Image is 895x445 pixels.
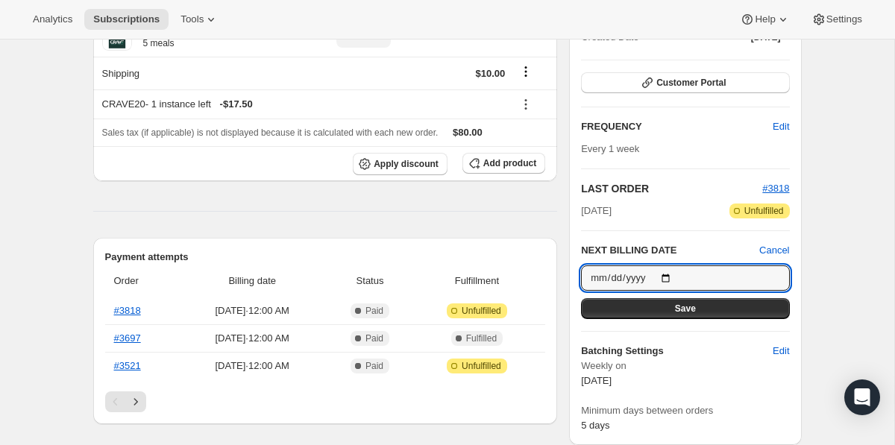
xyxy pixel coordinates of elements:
small: 5 meals [143,38,175,48]
span: Every 1 week [581,143,639,154]
span: - $17.50 [220,97,253,112]
span: Settings [826,13,862,25]
span: Sales tax (if applicable) is not displayed because it is calculated with each new order. [102,127,439,138]
button: Help [731,9,799,30]
span: Subscriptions [93,13,160,25]
span: Save [675,303,696,315]
span: Paid [365,360,383,372]
div: Open Intercom Messenger [844,379,880,415]
button: Add product [462,153,545,174]
span: Minimum days between orders [581,403,789,418]
th: Order [105,265,178,297]
button: Subscriptions [84,9,169,30]
span: $10.00 [476,68,506,79]
button: Shipping actions [514,63,538,80]
nav: Pagination [105,391,546,412]
button: Settings [803,9,871,30]
button: #3818 [762,181,789,196]
span: Edit [773,344,789,359]
span: Tools [180,13,204,25]
button: Edit [764,339,798,363]
button: Next [125,391,146,412]
h2: Payment attempts [105,250,546,265]
span: Paid [365,332,383,344]
h2: NEXT BILLING DATE [581,243,759,258]
button: Save [581,298,789,319]
button: Analytics [24,9,81,30]
span: 5 days [581,420,609,431]
span: [DATE] · 12:00 AM [182,303,323,318]
h2: LAST ORDER [581,181,762,196]
span: Unfulfilled [744,205,784,217]
button: Cancel [759,243,789,258]
span: Paid [365,305,383,317]
span: [DATE] · 12:00 AM [182,359,323,373]
button: Tools [172,9,227,30]
button: Customer Portal [581,72,789,93]
h2: FREQUENCY [581,119,773,134]
span: Billing date [182,274,323,288]
a: #3818 [762,183,789,194]
span: Unfulfilled [462,360,501,372]
span: Fulfillment [418,274,537,288]
span: Fulfilled [466,332,497,344]
span: $80.00 [453,127,483,138]
span: [DATE] [581,203,612,218]
span: Add product [483,157,536,169]
span: Analytics [33,13,72,25]
button: Edit [764,115,798,139]
span: Weekly on [581,359,789,373]
h6: Batching Settings [581,344,773,359]
a: #3521 [114,360,141,371]
div: CRAVE20 - 1 instance left [102,97,506,112]
button: Apply discount [353,153,447,175]
span: Unfulfilled [462,305,501,317]
span: Edit [773,119,789,134]
span: Status [331,274,408,288]
span: [DATE] · 12:00 AM [182,331,323,346]
a: #3697 [114,332,141,344]
a: #3818 [114,305,141,316]
span: Apply discount [374,158,439,170]
span: [DATE] [581,375,612,386]
span: Customer Portal [656,77,726,89]
span: Help [755,13,775,25]
th: Shipping [93,57,315,89]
